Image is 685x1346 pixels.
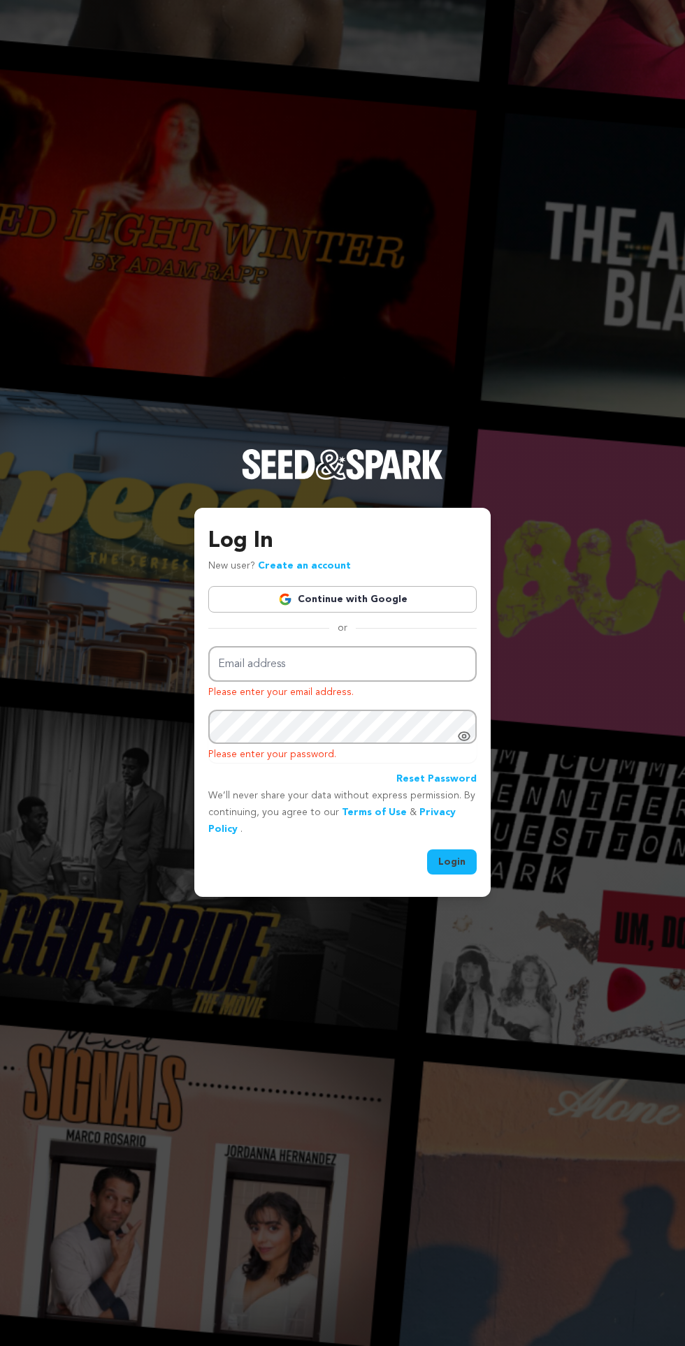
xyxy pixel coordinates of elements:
[342,807,407,817] a: Terms of Use
[278,592,292,606] img: Google logo
[396,771,477,788] a: Reset Password
[329,621,356,635] span: or
[208,646,477,682] input: Email address
[242,449,443,480] img: Seed&Spark Logo
[208,685,477,701] p: Please enter your email address.
[242,449,443,508] a: Seed&Spark Homepage
[208,525,477,558] h3: Log In
[258,561,351,571] a: Create an account
[208,558,351,575] p: New user?
[427,849,477,875] button: Login
[457,729,471,743] a: Show password as plain text. Warning: this will display your password on the screen.
[208,788,477,837] p: We’ll never share your data without express permission. By continuing, you agree to our & .
[208,586,477,613] a: Continue with Google
[208,747,477,763] p: Please enter your password.
[208,807,456,834] a: Privacy Policy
